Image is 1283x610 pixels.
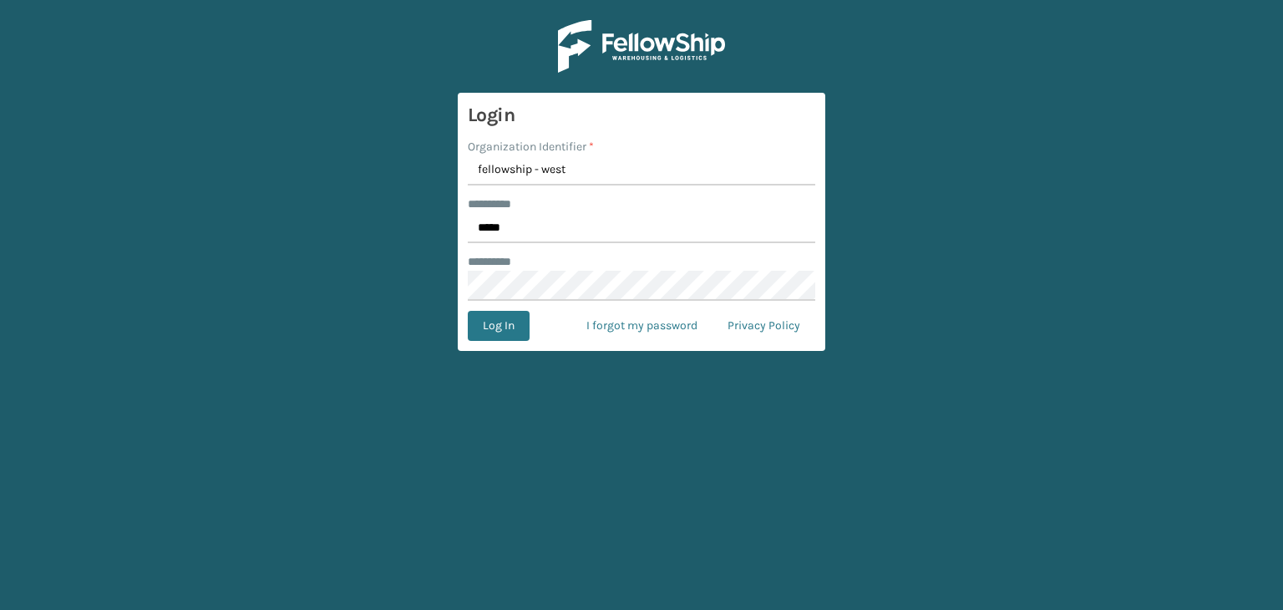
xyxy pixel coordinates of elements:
[558,20,725,73] img: Logo
[468,311,530,341] button: Log In
[712,311,815,341] a: Privacy Policy
[571,311,712,341] a: I forgot my password
[468,138,594,155] label: Organization Identifier
[468,103,815,128] h3: Login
